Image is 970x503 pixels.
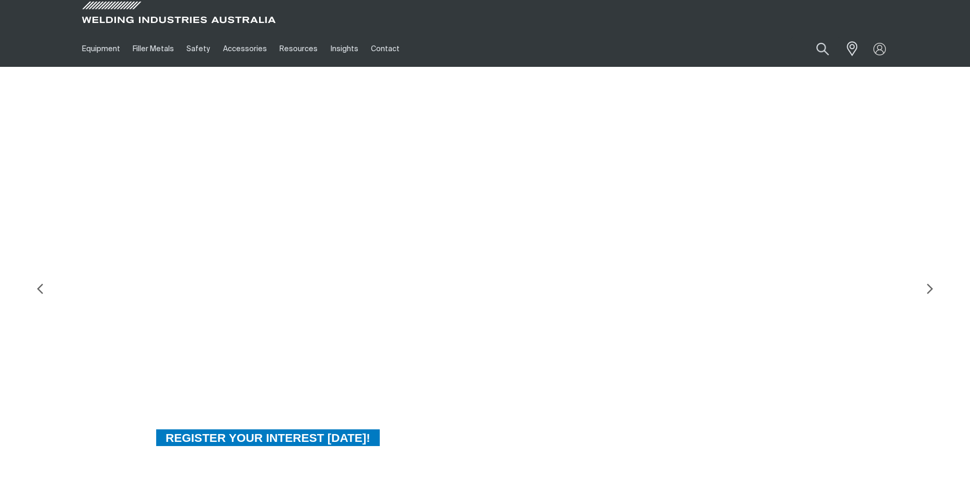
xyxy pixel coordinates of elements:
input: Product name or item number... [791,37,840,61]
a: Contact [365,31,406,67]
a: Filler Metals [126,31,180,67]
span: REGISTER YOUR INTEREST [DATE]! [156,428,380,447]
img: NextArrow [919,278,940,299]
img: PrevArrow [30,278,51,299]
a: Accessories [217,31,273,67]
div: Faster, easier setup. More capabilities. Reliability you can trust. [155,318,575,363]
a: Resources [273,31,324,67]
div: THE NEW BOBCAT 265X™ WITH [PERSON_NAME] HAS ARRIVED! [155,260,575,294]
a: REGISTER YOUR INTEREST TODAY! [155,428,381,447]
a: Equipment [76,31,126,67]
nav: Main [76,31,690,67]
a: Safety [180,31,216,67]
a: Insights [324,31,364,67]
button: Search products [805,37,840,61]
